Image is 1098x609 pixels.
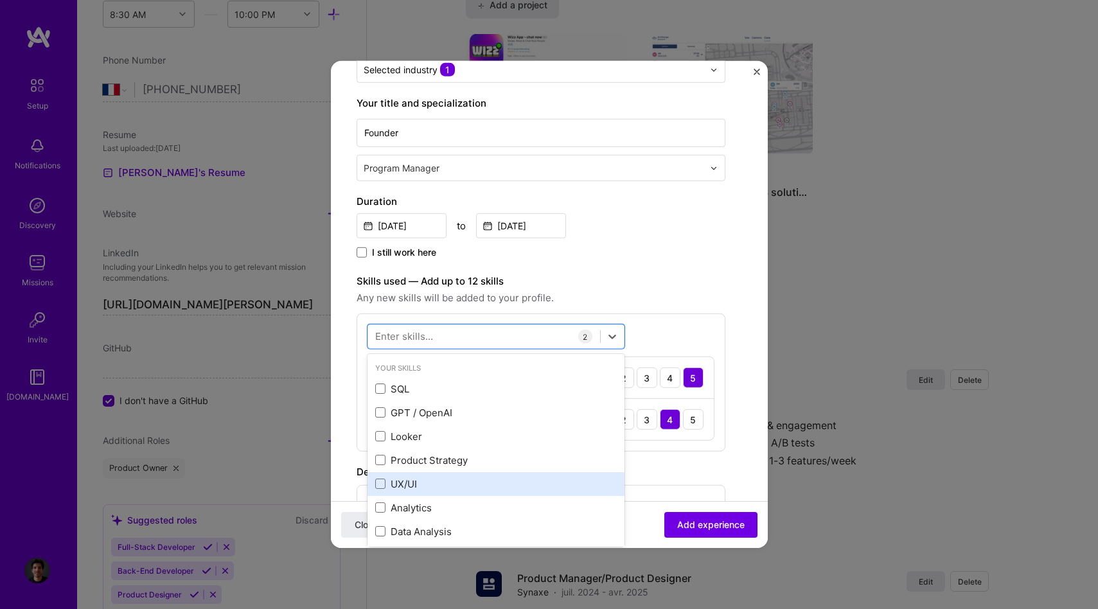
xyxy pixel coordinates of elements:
div: to [457,219,466,233]
div: Enter skills... [375,330,433,343]
div: 4 [660,409,680,430]
div: UX/UI [375,477,617,491]
div: 5 [683,409,704,430]
div: Data Analysis [375,525,617,538]
input: Date [357,213,447,238]
span: Close [355,518,378,531]
input: Date [476,213,566,238]
span: 1 [440,63,455,76]
span: I still work here [372,246,436,259]
label: Skills used — Add up to 12 skills [357,274,725,289]
div: Analytics [375,501,617,515]
div: 3 [637,409,657,430]
div: 2 [578,330,592,344]
div: Selected industry [364,63,455,76]
label: Your title and specialization [357,96,725,111]
button: Close [754,69,760,82]
div: GPT / OpenAI [375,406,617,419]
div: 5 [683,367,704,388]
button: Add experience [664,512,757,538]
div: Your Skills [367,362,624,375]
span: Add experience [677,518,745,531]
div: 3 [637,367,657,388]
img: drop icon [710,66,718,73]
span: Any new skills will be added to your profile. [357,290,725,306]
button: Close [341,512,393,538]
div: SQL [375,382,617,396]
img: drop icon [710,164,718,172]
label: Description [357,466,411,478]
label: Duration [357,194,725,209]
div: Looker [375,430,617,443]
input: Role name [357,119,725,147]
div: 4 [660,367,680,388]
div: Product Strategy [375,454,617,467]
